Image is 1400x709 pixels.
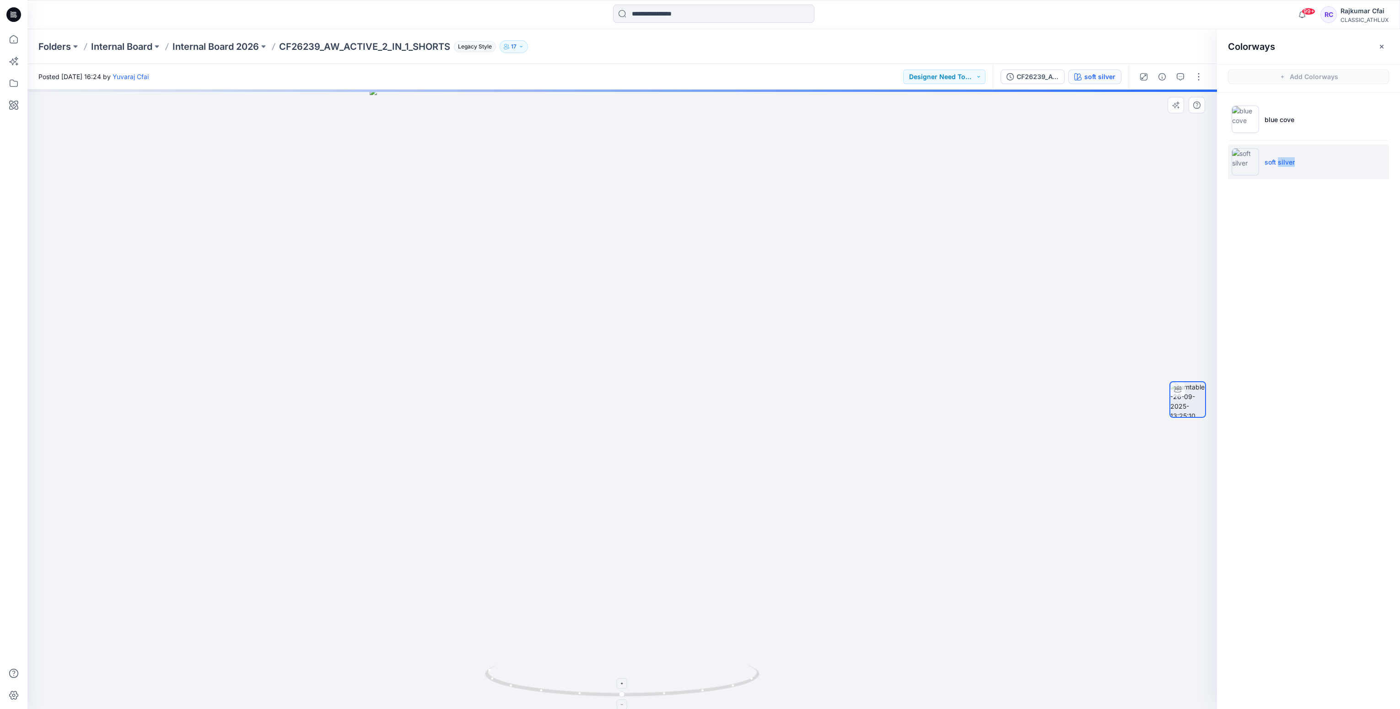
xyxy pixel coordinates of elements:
a: Internal Board [91,40,152,53]
img: eyJhbGciOiJIUzI1NiIsImtpZCI6IjAiLCJzbHQiOiJzZXMiLCJ0eXAiOiJKV1QifQ.eyJkYXRhIjp7InR5cGUiOiJzdG9yYW... [370,88,875,709]
span: Posted [DATE] 16:24 by [38,72,149,81]
div: soft silver [1084,72,1115,82]
p: 17 [511,42,517,52]
div: CLASSIC_ATHLUX [1341,16,1389,23]
a: Internal Board 2026 [172,40,259,53]
span: 99+ [1302,8,1315,15]
p: soft silver [1265,157,1295,167]
p: blue cove [1265,115,1294,124]
div: CF26239_AW_ACTIVE_2_IN_1_SHORTS [1017,72,1059,82]
a: Folders [38,40,71,53]
a: Yuvaraj Cfai [113,73,149,80]
img: soft silver [1232,148,1259,176]
p: CF26239_AW_ACTIVE_2_IN_1_SHORTS [279,40,450,53]
div: Rajkumar Cfai [1341,5,1389,16]
img: turntable-26-09-2025-13:25:10 [1170,382,1205,417]
div: RC [1320,6,1337,23]
button: soft silver [1068,69,1121,84]
button: 17 [500,40,528,53]
img: blue cove [1232,106,1259,133]
h2: Colorways [1228,41,1275,52]
span: Legacy Style [454,41,496,52]
button: Legacy Style [450,40,496,53]
button: CF26239_AW_ACTIVE_2_IN_1_SHORTS [1001,69,1065,84]
button: Details [1155,69,1169,84]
